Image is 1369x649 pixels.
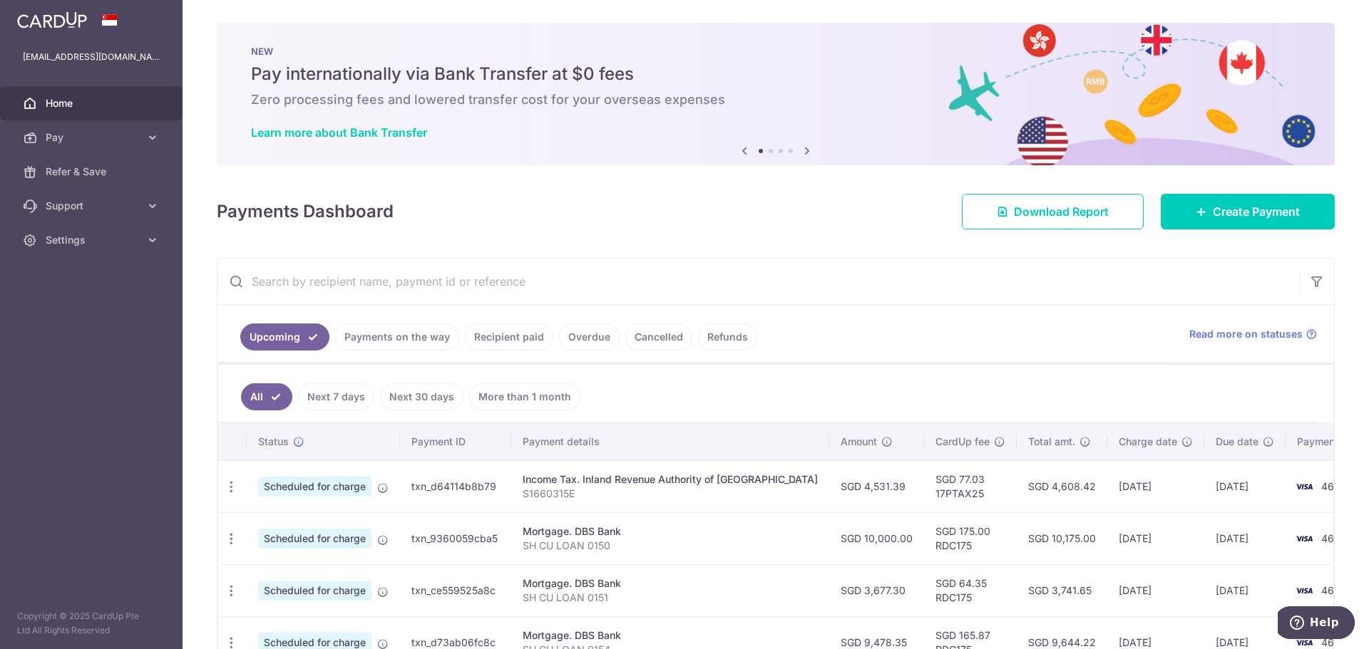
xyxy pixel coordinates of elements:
[1119,435,1177,449] span: Charge date
[841,435,877,449] span: Amount
[1321,636,1346,648] span: 4659
[1213,203,1300,220] span: Create Payment
[1204,512,1286,564] td: [DATE]
[46,96,140,110] span: Home
[46,199,140,213] span: Support
[523,591,818,605] p: SH CU LOAN 0151
[465,323,553,351] a: Recipient paid
[46,233,140,247] span: Settings
[241,383,292,410] a: All
[1107,460,1204,512] td: [DATE]
[258,435,289,449] span: Status
[698,323,757,351] a: Refunds
[1204,460,1286,512] td: [DATE]
[1290,478,1318,495] img: Bank Card
[240,323,329,351] a: Upcoming
[559,323,620,351] a: Overdue
[258,477,371,497] span: Scheduled for charge
[32,10,61,23] span: Help
[380,383,463,410] a: Next 30 days
[1290,530,1318,547] img: Bank Card
[1161,194,1335,229] a: Create Payment
[217,23,1335,165] img: Bank transfer banner
[829,564,924,616] td: SGD 3,677.30
[46,165,140,179] span: Refer & Save
[400,460,511,512] td: txn_d64114b8b79
[258,529,371,549] span: Scheduled for charge
[924,564,1017,616] td: SGD 64.35 RDC175
[400,423,511,460] th: Payment ID
[1017,564,1107,616] td: SGD 3,741.65
[1278,606,1355,642] iframe: Opens a widget where you can find more information
[400,564,511,616] td: txn_ce559525a8c
[523,628,818,643] div: Mortgage. DBS Bank
[1321,532,1346,544] span: 4659
[1321,584,1346,596] span: 4659
[251,91,1301,108] h6: Zero processing fees and lowered transfer cost for your overseas expenses
[935,435,990,449] span: CardUp fee
[469,383,580,410] a: More than 1 month
[298,383,374,410] a: Next 7 days
[17,11,87,28] img: CardUp
[335,323,459,351] a: Payments on the way
[251,63,1301,85] h5: Pay internationally via Bank Transfer at $0 fees
[829,512,924,564] td: SGD 10,000.00
[1014,203,1109,220] span: Download Report
[523,539,818,553] p: SH CU LOAN 0150
[1216,435,1258,449] span: Due date
[1189,327,1303,341] span: Read more on statuses
[523,472,818,487] div: Income Tax. Inland Revenue Authority of [GEOGRAPHIC_DATA]
[924,512,1017,564] td: SGD 175.00 RDC175
[1028,435,1075,449] span: Total amt.
[523,487,818,501] p: S1660315E
[251,125,427,140] a: Learn more about Bank Transfer
[251,46,1301,57] p: NEW
[400,512,511,564] td: txn_9360059cba5
[625,323,692,351] a: Cancelled
[1107,564,1204,616] td: [DATE]
[962,194,1144,229] a: Download Report
[523,524,818,539] div: Mortgage. DBS Bank
[217,199,394,224] h4: Payments Dashboard
[46,130,140,145] span: Pay
[924,460,1017,512] td: SGD 77.03 17PTAX25
[1321,480,1346,492] span: 4659
[1290,582,1318,599] img: Bank Card
[217,259,1300,304] input: Search by recipient name, payment id or reference
[1017,512,1107,564] td: SGD 10,175.00
[829,460,924,512] td: SGD 4,531.39
[1107,512,1204,564] td: [DATE]
[1189,327,1317,341] a: Read more on statuses
[258,581,371,601] span: Scheduled for charge
[1204,564,1286,616] td: [DATE]
[511,423,829,460] th: Payment details
[1017,460,1107,512] td: SGD 4,608.42
[23,50,160,64] p: [EMAIL_ADDRESS][DOMAIN_NAME]
[523,576,818,591] div: Mortgage. DBS Bank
